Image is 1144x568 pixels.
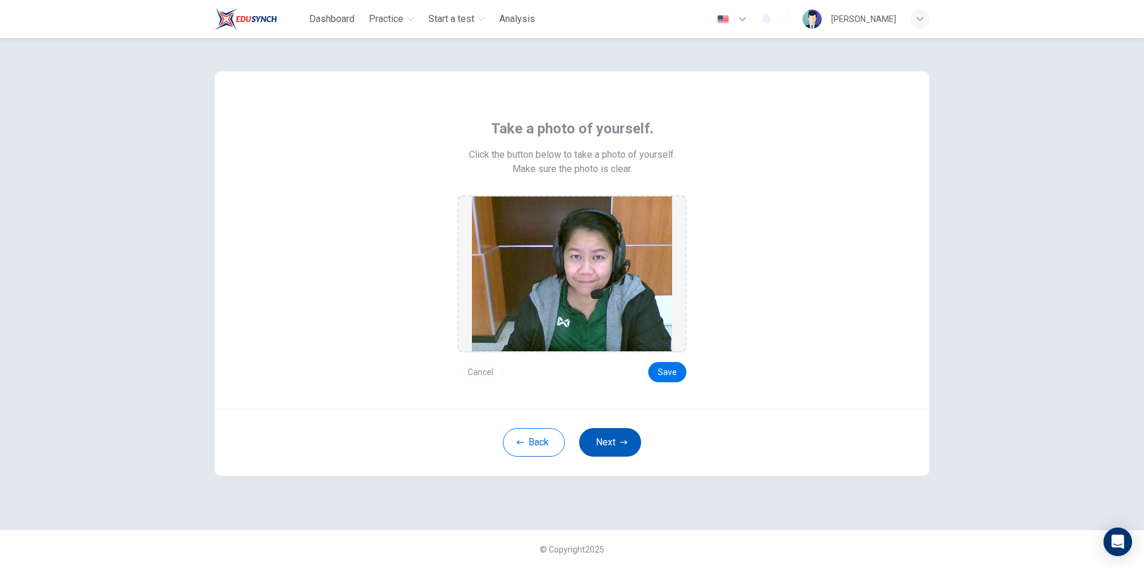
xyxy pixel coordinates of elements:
button: Analysis [495,8,540,30]
button: Back [503,428,565,457]
img: Profile picture [803,10,822,29]
img: en [716,15,730,24]
button: Cancel [458,362,503,382]
span: Start a test [428,12,474,26]
span: Take a photo of yourself. [491,119,654,138]
span: Practice [369,12,403,26]
span: Make sure the photo is clear. [512,162,632,176]
button: Save [648,362,686,382]
span: Dashboard [309,12,355,26]
span: Analysis [499,12,535,26]
button: Practice [364,8,419,30]
button: Dashboard [304,8,359,30]
span: Click the button below to take a photo of yourself. [469,148,676,162]
a: Train Test logo [214,7,304,31]
div: [PERSON_NAME] [831,12,896,26]
img: preview screemshot [472,196,672,351]
img: Train Test logo [214,7,277,31]
div: Open Intercom Messenger [1103,528,1132,556]
span: © Copyright 2025 [540,545,604,554]
button: Start a test [424,8,490,30]
button: Next [579,428,641,457]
